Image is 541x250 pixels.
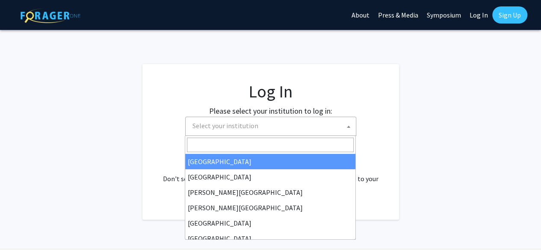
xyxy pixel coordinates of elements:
a: Sign Up [492,6,527,24]
span: Select your institution [192,121,258,130]
li: [GEOGRAPHIC_DATA] [185,215,355,231]
h1: Log In [160,81,382,102]
li: [PERSON_NAME][GEOGRAPHIC_DATA] [185,185,355,200]
li: [GEOGRAPHIC_DATA] [185,231,355,246]
div: No account? . Don't see your institution? about bringing ForagerOne to your institution. [160,153,382,194]
li: [GEOGRAPHIC_DATA] [185,154,355,169]
span: Select your institution [185,117,356,136]
span: Select your institution [189,117,356,135]
input: Search [187,138,354,152]
iframe: Chat [505,212,535,244]
img: ForagerOne Logo [21,8,80,23]
label: Please select your institution to log in: [209,105,332,117]
li: [PERSON_NAME][GEOGRAPHIC_DATA] [185,200,355,215]
li: [GEOGRAPHIC_DATA] [185,169,355,185]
